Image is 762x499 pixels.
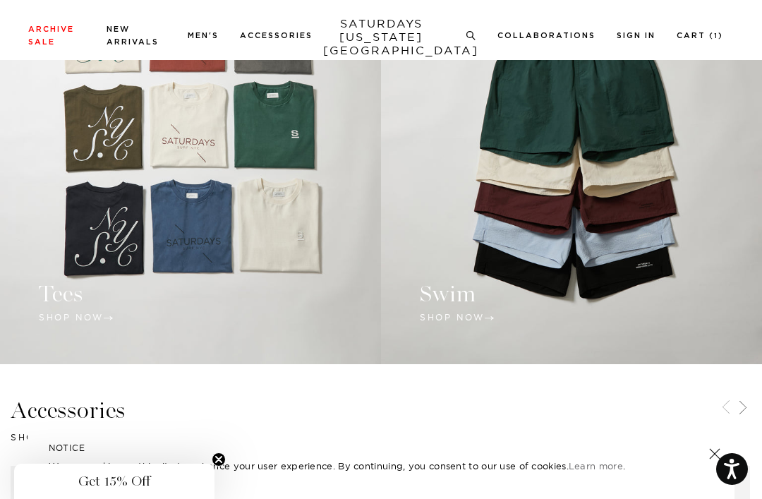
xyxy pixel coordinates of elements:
[11,432,75,443] a: Shop All
[78,473,150,490] span: Get 15% Off
[212,452,226,467] button: Close teaser
[49,459,663,473] p: We use cookies on this site to enhance your user experience. By continuing, you consent to our us...
[14,464,214,499] div: Get 15% OffClose teaser
[107,25,159,46] a: New Arrivals
[569,460,623,471] a: Learn more
[240,32,313,40] a: Accessories
[323,17,440,57] a: SATURDAYS[US_STATE][GEOGRAPHIC_DATA]
[714,33,718,40] small: 1
[677,32,723,40] a: Cart (1)
[188,32,219,40] a: Men's
[49,442,713,455] h5: NOTICE
[617,32,655,40] a: Sign In
[11,399,751,422] h3: Accessories
[28,25,74,46] a: Archive Sale
[497,32,595,40] a: Collaborations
